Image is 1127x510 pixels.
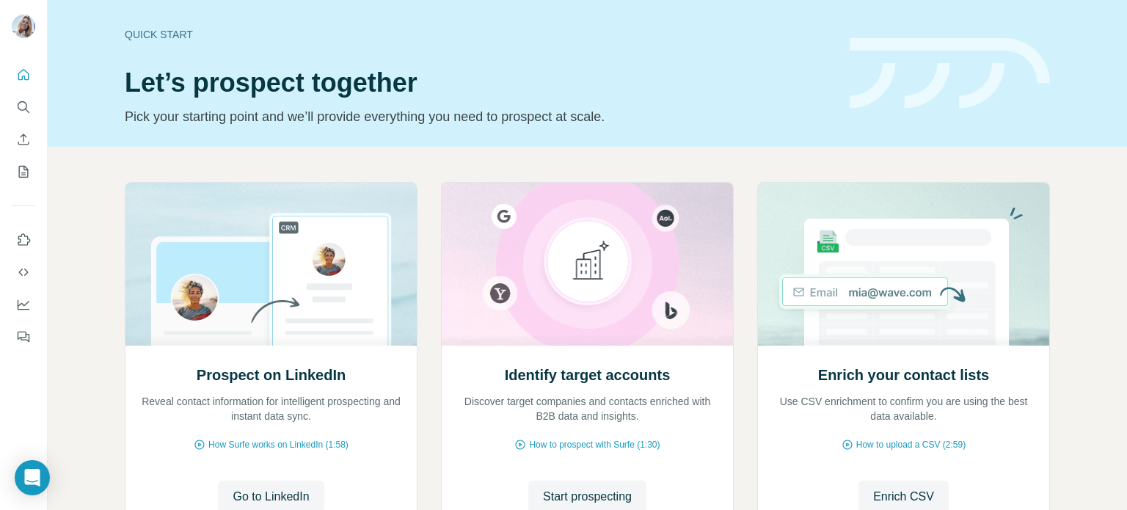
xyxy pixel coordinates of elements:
div: Quick start [125,27,832,42]
button: Enrich CSV [12,126,35,153]
img: banner [850,38,1050,109]
img: Enrich your contact lists [757,183,1050,346]
span: Go to LinkedIn [233,488,309,506]
h2: Identify target accounts [505,365,671,385]
p: Pick your starting point and we’ll provide everything you need to prospect at scale. [125,106,832,127]
h2: Prospect on LinkedIn [197,365,346,385]
button: Search [12,94,35,120]
button: Use Surfe on LinkedIn [12,227,35,253]
p: Discover target companies and contacts enriched with B2B data and insights. [456,394,718,423]
h2: Enrich your contact lists [818,365,989,385]
span: Enrich CSV [873,488,934,506]
button: Quick start [12,62,35,88]
img: Prospect on LinkedIn [125,183,417,346]
button: Feedback [12,324,35,350]
button: Use Surfe API [12,259,35,285]
div: Open Intercom Messenger [15,460,50,495]
button: My lists [12,159,35,185]
span: How to upload a CSV (2:59) [856,438,966,451]
span: Start prospecting [543,488,632,506]
img: Avatar [12,15,35,38]
p: Use CSV enrichment to confirm you are using the best data available. [773,394,1035,423]
button: Dashboard [12,291,35,318]
h1: Let’s prospect together [125,68,832,98]
span: How Surfe works on LinkedIn (1:58) [208,438,349,451]
img: Identify target accounts [441,183,734,346]
p: Reveal contact information for intelligent prospecting and instant data sync. [140,394,402,423]
span: How to prospect with Surfe (1:30) [529,438,660,451]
